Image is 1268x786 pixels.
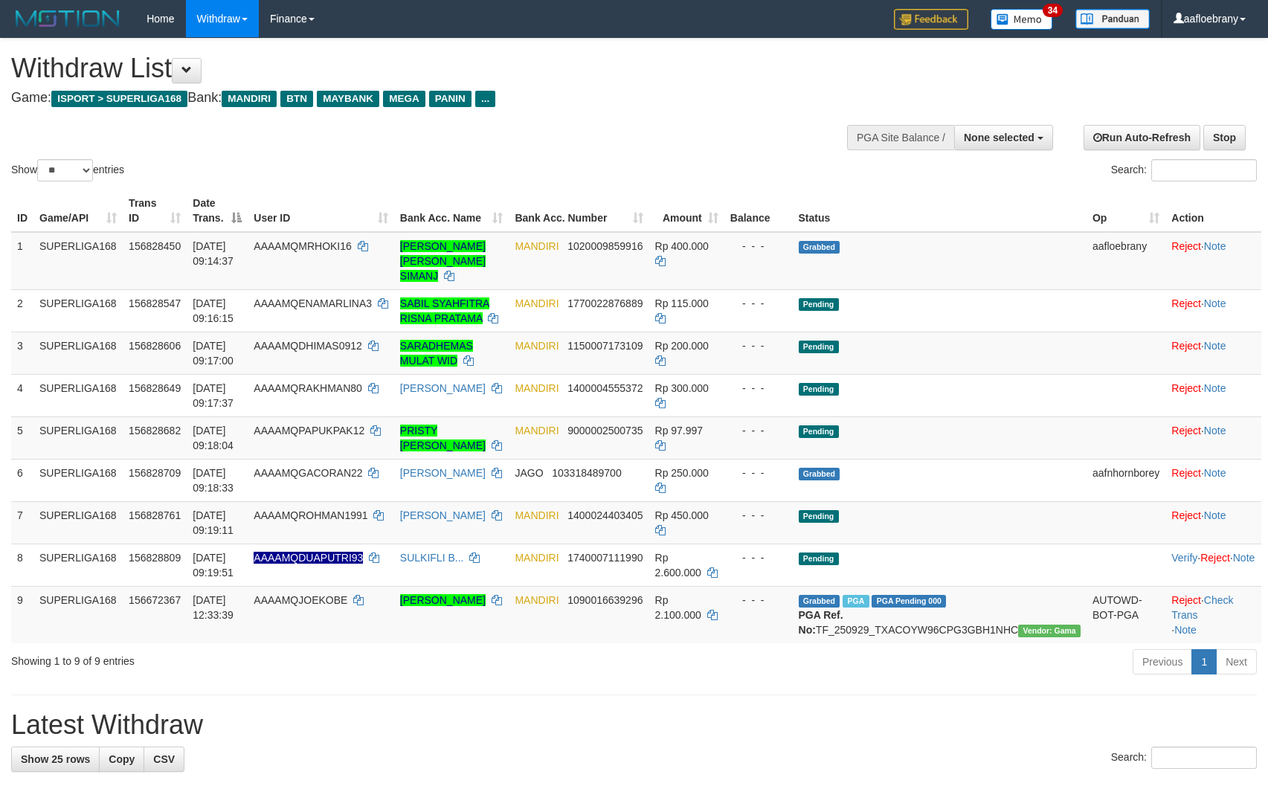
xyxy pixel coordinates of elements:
[1165,190,1261,232] th: Action
[515,467,543,479] span: JAGO
[400,297,490,324] a: SABIL SYAHFITRA RISNA PRATAMA
[254,297,372,309] span: AAAAMQENAMARLINA3
[11,54,831,83] h1: Withdraw List
[1233,552,1255,564] a: Note
[1171,382,1201,394] a: Reject
[11,710,1257,740] h1: Latest Withdraw
[649,190,724,232] th: Amount: activate to sort column ascending
[1171,594,1201,606] a: Reject
[730,593,787,608] div: - - -
[655,425,704,437] span: Rp 97.997
[1084,125,1200,150] a: Run Auto-Refresh
[317,91,379,107] span: MAYBANK
[1171,425,1201,437] a: Reject
[129,297,181,309] span: 156828547
[730,239,787,254] div: - - -
[400,425,486,451] a: PRISTY [PERSON_NAME]
[567,509,643,521] span: Copy 1400024403405 to clipboard
[655,240,709,252] span: Rp 400.000
[1171,240,1201,252] a: Reject
[567,552,643,564] span: Copy 1740007111990 to clipboard
[1204,467,1226,479] a: Note
[11,459,33,501] td: 6
[1204,425,1226,437] a: Note
[193,552,234,579] span: [DATE] 09:19:51
[1165,332,1261,374] td: ·
[193,594,234,621] span: [DATE] 12:33:39
[400,340,473,367] a: SARADHEMAS MULAT WID
[153,753,175,765] span: CSV
[1171,594,1233,621] a: Check Trans
[11,190,33,232] th: ID
[248,190,394,232] th: User ID: activate to sort column ascending
[655,552,701,579] span: Rp 2.600.000
[799,341,839,353] span: Pending
[730,381,787,396] div: - - -
[799,241,840,254] span: Grabbed
[394,190,509,232] th: Bank Acc. Name: activate to sort column ascending
[11,374,33,416] td: 4
[129,425,181,437] span: 156828682
[129,340,181,352] span: 156828606
[515,382,559,394] span: MANDIRI
[429,91,472,107] span: PANIN
[254,240,351,252] span: AAAAMQMRHOKI16
[1200,552,1230,564] a: Reject
[33,501,123,544] td: SUPERLIGA168
[799,468,840,480] span: Grabbed
[1165,544,1261,586] td: · ·
[730,508,787,523] div: - - -
[11,544,33,586] td: 8
[11,648,517,669] div: Showing 1 to 9 of 9 entries
[567,594,643,606] span: Copy 1090016639296 to clipboard
[655,467,709,479] span: Rp 250.000
[793,190,1087,232] th: Status
[1087,190,1165,232] th: Op: activate to sort column ascending
[991,9,1053,30] img: Button%20Memo.svg
[793,586,1087,643] td: TF_250929_TXACOYW96CPG3GBH1NHC
[799,383,839,396] span: Pending
[33,586,123,643] td: SUPERLIGA168
[33,544,123,586] td: SUPERLIGA168
[33,459,123,501] td: SUPERLIGA168
[37,159,93,181] select: Showentries
[1151,747,1257,769] input: Search:
[894,9,968,30] img: Feedback.jpg
[1204,340,1226,352] a: Note
[400,382,486,394] a: [PERSON_NAME]
[11,289,33,332] td: 2
[1165,459,1261,501] td: ·
[254,340,362,352] span: AAAAMQDHIMAS0912
[129,594,181,606] span: 156672367
[193,425,234,451] span: [DATE] 09:18:04
[515,594,559,606] span: MANDIRI
[515,425,559,437] span: MANDIRI
[1171,340,1201,352] a: Reject
[1204,382,1226,394] a: Note
[567,240,643,252] span: Copy 1020009859916 to clipboard
[109,753,135,765] span: Copy
[954,125,1053,150] button: None selected
[552,467,621,479] span: Copy 103318489700 to clipboard
[254,467,362,479] span: AAAAMQGACORAN22
[872,595,946,608] span: PGA Pending
[1171,552,1197,564] a: Verify
[254,425,364,437] span: AAAAMQPAPUKPAK12
[515,340,559,352] span: MANDIRI
[1165,289,1261,332] td: ·
[515,509,559,521] span: MANDIRI
[1165,586,1261,643] td: · ·
[843,595,869,608] span: Marked by aafsengchandara
[11,159,124,181] label: Show entries
[730,338,787,353] div: - - -
[187,190,248,232] th: Date Trans.: activate to sort column descending
[1087,586,1165,643] td: AUTOWD-BOT-PGA
[799,510,839,523] span: Pending
[1216,649,1257,674] a: Next
[1165,501,1261,544] td: ·
[1165,416,1261,459] td: ·
[1043,4,1063,17] span: 34
[129,552,181,564] span: 156828809
[193,297,234,324] span: [DATE] 09:16:15
[51,91,187,107] span: ISPORT > SUPERLIGA168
